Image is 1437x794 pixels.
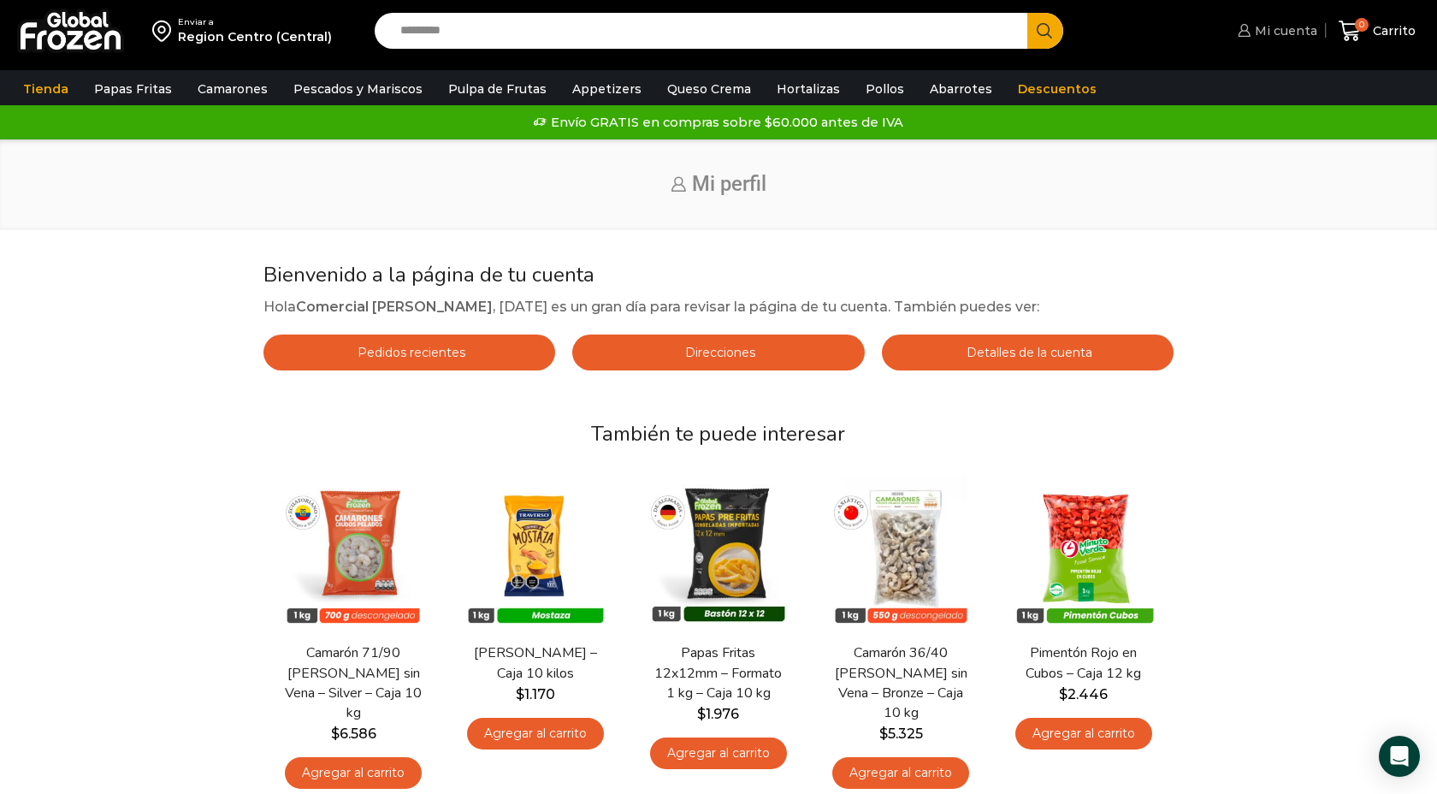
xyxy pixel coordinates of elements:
span: $ [1059,686,1067,702]
bdi: 1.976 [697,706,739,722]
p: Hola , [DATE] es un gran día para revisar la página de tu cuenta. También puedes ver: [263,296,1173,318]
a: Tienda [15,73,77,105]
a: Papas Fritas 12x12mm – Formato 1 kg – Caja 10 kg [649,643,787,703]
a: Agregar al carrito: “Camarón 36/40 Crudo Pelado sin Vena - Bronze - Caja 10 kg” [832,757,969,789]
a: Mi cuenta [1233,14,1317,48]
span: Pedidos recientes [353,345,465,360]
span: Mi perfil [692,172,766,196]
span: Bienvenido a la página de tu cuenta [263,261,594,288]
a: [PERSON_NAME] – Caja 10 kilos [467,643,605,683]
a: Abarrotes [921,73,1001,105]
a: Agregar al carrito: “Mostaza Traverso - Caja 10 kilos” [467,718,604,750]
div: Region Centro (Central) [178,28,332,45]
span: $ [331,726,340,742]
span: $ [697,706,706,722]
div: 5 / 7 [996,468,1170,760]
a: Pescados y Mariscos [285,73,431,105]
a: Papas Fritas [86,73,180,105]
a: Pollos [857,73,913,105]
a: Agregar al carrito: “Papas Fritas 12x12mm - Formato 1 kg - Caja 10 kg” [650,738,787,769]
bdi: 1.170 [516,686,555,702]
div: Open Intercom Messenger [1379,736,1420,777]
button: Search button [1027,13,1063,49]
div: 3 / 7 [631,468,805,779]
strong: Comercial [PERSON_NAME] [296,299,493,315]
a: Descuentos [1009,73,1105,105]
a: Pimentón Rojo en Cubos – Caja 12 kg [1014,643,1152,683]
div: 6 / 7 [1179,468,1352,760]
img: address-field-icon.svg [152,16,178,45]
a: Direcciones [572,335,864,370]
span: $ [516,686,524,702]
bdi: 6.586 [331,726,376,742]
a: Camarón 36/40 [PERSON_NAME] sin Vena – Bronze – Caja 10 kg [831,643,969,723]
a: Appetizers [564,73,650,105]
bdi: 5.325 [879,726,923,742]
a: Camarón 71/90 [PERSON_NAME] sin Vena – Silver – Caja 10 kg [284,643,422,723]
div: Enviar a [178,16,332,28]
a: Pulpa de Frutas [440,73,555,105]
span: También te puede interesar [591,420,845,447]
a: Queso Crema [659,73,760,105]
a: Detalles de la cuenta [882,335,1174,370]
div: 2 / 7 [449,468,623,760]
a: Agregar al carrito: “Camarón 71/90 Crudo Pelado sin Vena - Silver - Caja 10 kg” [285,757,422,789]
a: Agregar al carrito: “Pimentón Rojo en Cubos - Caja 12 kg” [1015,718,1152,750]
span: 0 [1355,18,1369,32]
a: Pedidos recientes [263,335,555,370]
span: Mi cuenta [1251,22,1317,39]
a: Hortalizas [768,73,849,105]
a: Camarones [189,73,276,105]
span: $ [879,726,888,742]
span: Direcciones [681,345,755,360]
span: Detalles de la cuenta [962,345,1092,360]
bdi: 2.446 [1059,686,1108,702]
span: Carrito [1369,22,1416,39]
a: 0 Carrito [1334,11,1420,51]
